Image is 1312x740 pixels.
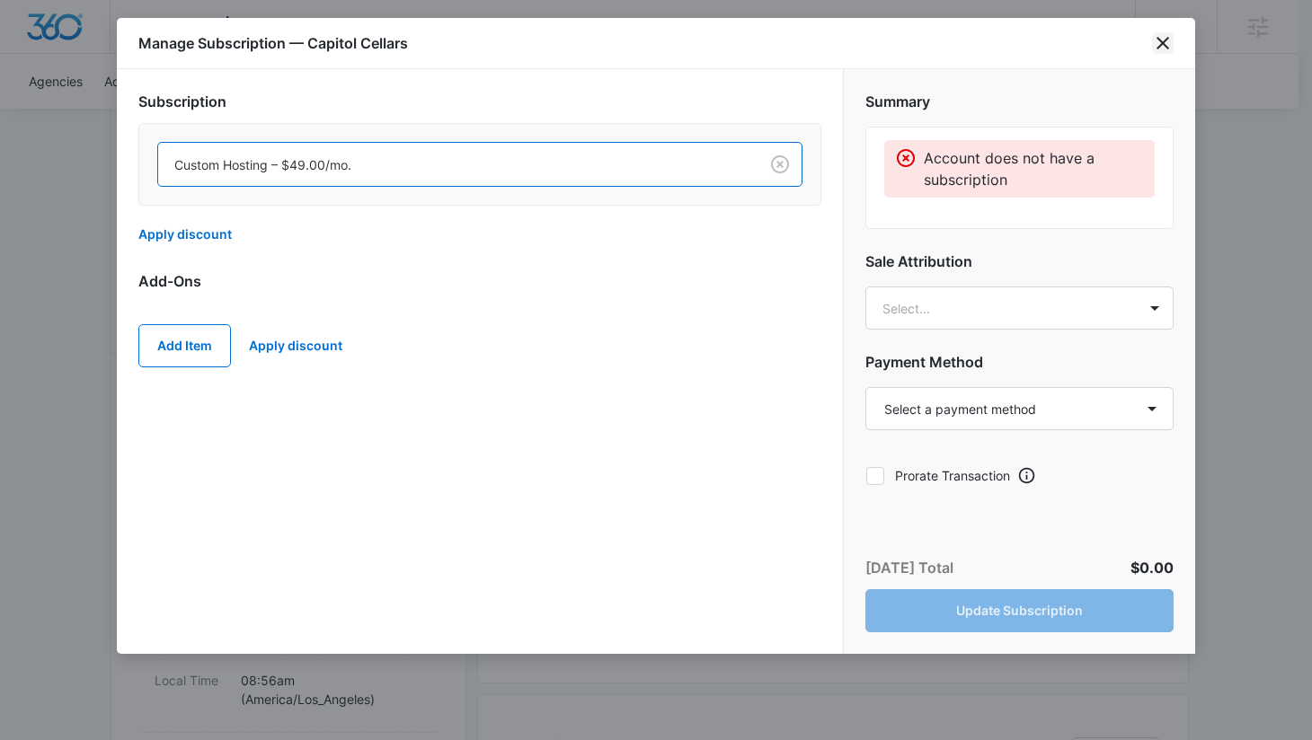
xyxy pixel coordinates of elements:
h2: Payment Method [865,351,1174,373]
button: Apply discount [138,213,250,256]
button: close [1152,32,1174,54]
h2: Sale Attribution [865,251,1174,272]
button: Clear [766,150,794,179]
h2: Subscription [138,91,821,112]
h1: Manage Subscription — Capitol Cellars [138,32,408,54]
p: Account does not have a subscription [924,147,1144,190]
h2: Summary [865,91,1174,112]
h2: Add-Ons [138,270,821,292]
button: Add Item [138,324,231,367]
p: [DATE] Total [865,557,953,578]
span: $0.00 [1130,559,1174,577]
label: Prorate Transaction [865,466,1010,485]
button: Apply discount [231,324,360,367]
